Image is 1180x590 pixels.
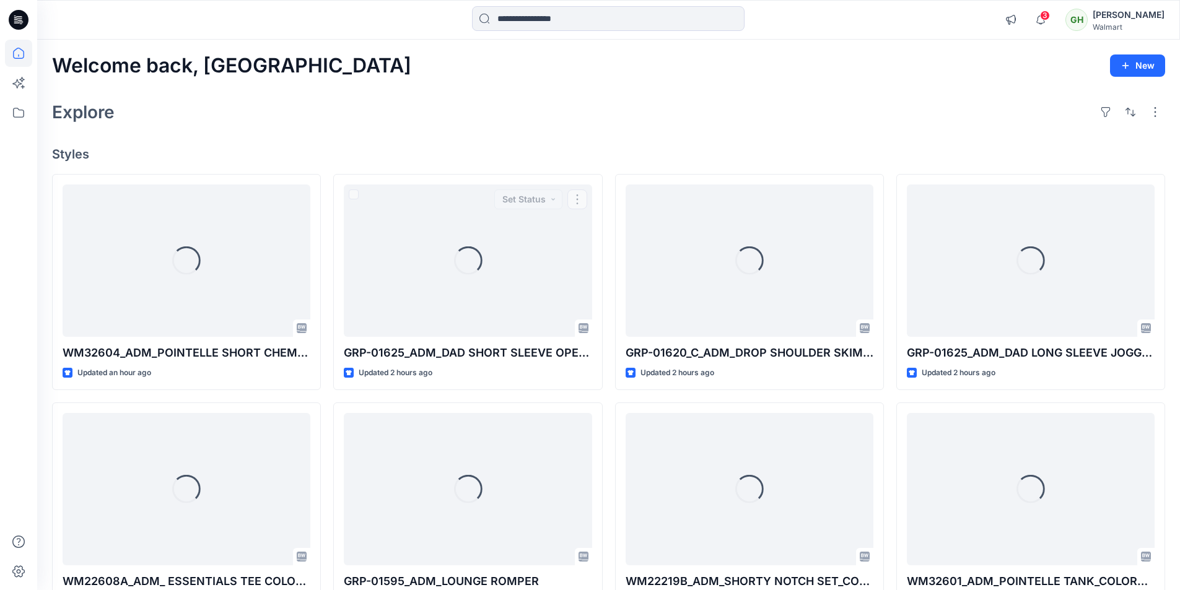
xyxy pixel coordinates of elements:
[1040,11,1050,20] span: 3
[907,344,1155,362] p: GRP-01625_ADM_DAD LONG SLEEVE JOGGER
[52,147,1165,162] h4: Styles
[52,54,411,77] h2: Welcome back, [GEOGRAPHIC_DATA]
[77,367,151,380] p: Updated an hour ago
[1093,22,1165,32] div: Walmart
[359,367,432,380] p: Updated 2 hours ago
[640,367,714,380] p: Updated 2 hours ago
[626,573,873,590] p: WM22219B_ADM_SHORTY NOTCH SET_COLORWAY
[1065,9,1088,31] div: GH
[626,344,873,362] p: GRP-01620_C_ADM_DROP SHOULDER SKIMP_DEVELOPMENT
[63,344,310,362] p: WM32604_ADM_POINTELLE SHORT CHEMISE_COLORWAY
[922,367,995,380] p: Updated 2 hours ago
[52,102,115,122] h2: Explore
[63,573,310,590] p: WM22608A_ADM_ ESSENTIALS TEE COLORWAY
[1110,54,1165,77] button: New
[1093,7,1165,22] div: [PERSON_NAME]
[344,573,592,590] p: GRP-01595_ADM_LOUNGE ROMPER
[907,573,1155,590] p: WM32601_ADM_POINTELLE TANK_COLORWAY
[344,344,592,362] p: GRP-01625_ADM_DAD SHORT SLEEVE OPEN LEG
